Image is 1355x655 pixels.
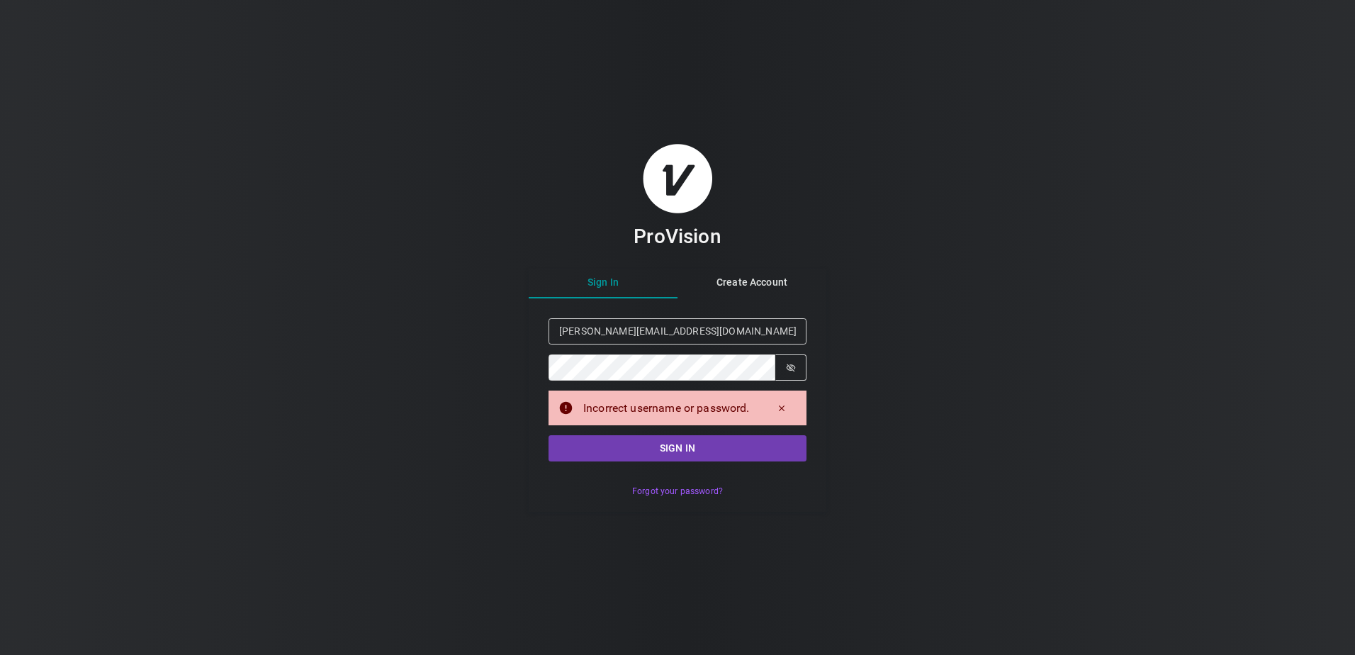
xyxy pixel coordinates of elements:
[529,267,677,298] button: Sign In
[624,481,730,502] button: Forgot your password?
[549,435,806,461] button: Sign in
[775,354,806,381] button: Show password
[634,224,721,249] h3: ProVision
[677,267,826,298] button: Create Account
[767,398,797,418] button: Dismiss alert
[583,400,757,417] div: Incorrect username or password.
[549,318,806,345] input: Email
